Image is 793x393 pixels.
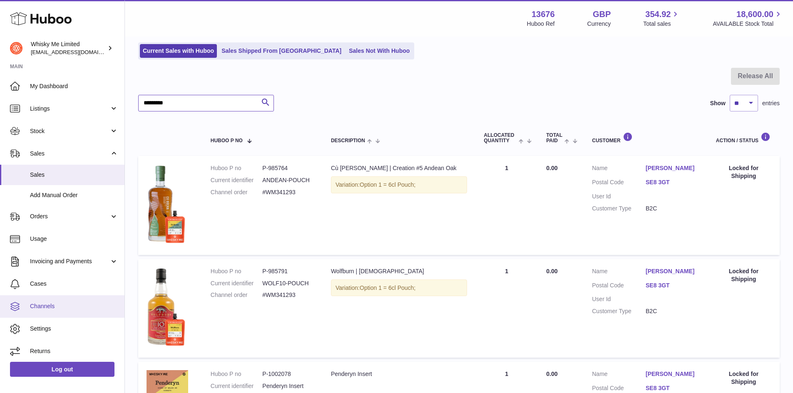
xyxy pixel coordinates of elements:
span: Huboo P no [211,138,243,143]
dd: #WM341293 [262,291,314,299]
div: Customer [592,132,699,143]
span: My Dashboard [30,82,118,90]
img: Packcutout_9918d97a-5c4d-44d7-ae8d-b1f0dc30c533.png [147,164,188,244]
span: Listings [30,105,109,113]
a: SE8 3GT [646,178,699,186]
span: 354.92 [645,9,671,20]
a: 354.92 Total sales [643,9,680,28]
div: Action / Status [716,132,771,143]
a: Log out [10,362,114,377]
dt: Huboo P no [211,267,263,275]
span: Option 1 = 6cl Pouch; [360,181,415,188]
dt: Current identifier [211,382,263,390]
dt: Name [592,267,646,277]
dt: Customer Type [592,205,646,213]
dd: P-1002078 [262,370,314,378]
div: Variation: [331,279,467,297]
dt: User Id [592,295,646,303]
dd: WOLF10-POUCH [262,279,314,287]
dt: Postal Code [592,178,646,188]
span: Settings [30,325,118,333]
dt: Channel order [211,188,263,196]
strong: GBP [593,9,611,20]
span: 18,600.00 [736,9,773,20]
a: [PERSON_NAME] [646,267,699,275]
dd: P-985764 [262,164,314,172]
td: 1 [475,259,538,358]
div: Penderyn Insert [331,370,467,378]
div: Locked for Shipping [716,164,771,180]
span: ALLOCATED Quantity [484,133,517,143]
span: Orders [30,213,109,220]
span: [EMAIL_ADDRESS][DOMAIN_NAME] [31,49,122,55]
span: Total sales [643,20,680,28]
div: Locked for Shipping [716,370,771,386]
div: Huboo Ref [527,20,555,28]
span: Channels [30,302,118,310]
a: [PERSON_NAME] [646,370,699,378]
dt: Postal Code [592,282,646,292]
dd: B2C [646,307,699,315]
a: SE8 3GT [646,282,699,289]
strong: 13676 [532,9,555,20]
span: 0.00 [546,371,557,377]
div: Locked for Shipping [716,267,771,283]
div: Wolfburn | [DEMOGRAPHIC_DATA] [331,267,467,275]
div: Currency [587,20,611,28]
dt: Name [592,370,646,380]
dd: #WM341293 [262,188,314,196]
label: Show [710,99,726,107]
td: 1 [475,156,538,255]
img: internalAdmin-13676@internal.huboo.com [10,42,22,54]
a: SE8 3GT [646,384,699,392]
dt: Current identifier [211,176,263,184]
span: 0.00 [546,165,557,171]
a: 18,600.00 AVAILABLE Stock Total [713,9,783,28]
span: Total paid [546,133,562,143]
dt: Current identifier [211,279,263,287]
dt: Huboo P no [211,164,263,172]
span: Description [331,138,365,143]
img: Packcutout_514c6b28-e54f-4986-8408-e9c00eaff5ea.png [147,267,188,347]
span: Sales [30,150,109,158]
span: Stock [30,127,109,135]
span: Option 1 = 6cl Pouch; [360,284,415,291]
div: Variation: [331,176,467,193]
dd: ANDEAN-POUCH [262,176,314,184]
span: Add Manual Order [30,191,118,199]
div: Whisky Me Limited [31,40,106,56]
span: Invoicing and Payments [30,257,109,265]
dt: Name [592,164,646,174]
span: Usage [30,235,118,243]
span: Cases [30,280,118,288]
span: Returns [30,347,118,355]
a: Sales Shipped From [GEOGRAPHIC_DATA] [219,44,344,58]
span: 0.00 [546,268,557,274]
a: [PERSON_NAME] [646,164,699,172]
span: Sales [30,171,118,179]
span: entries [762,99,780,107]
a: Current Sales with Huboo [140,44,217,58]
dt: Customer Type [592,307,646,315]
dt: Channel order [211,291,263,299]
div: Cù [PERSON_NAME] | Creation #5 Andean Oak [331,164,467,172]
dd: Penderyn Insert [262,382,314,390]
dd: P-985791 [262,267,314,275]
span: AVAILABLE Stock Total [713,20,783,28]
dd: B2C [646,205,699,213]
dt: Huboo P no [211,370,263,378]
a: Sales Not With Huboo [346,44,413,58]
dt: User Id [592,193,646,200]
